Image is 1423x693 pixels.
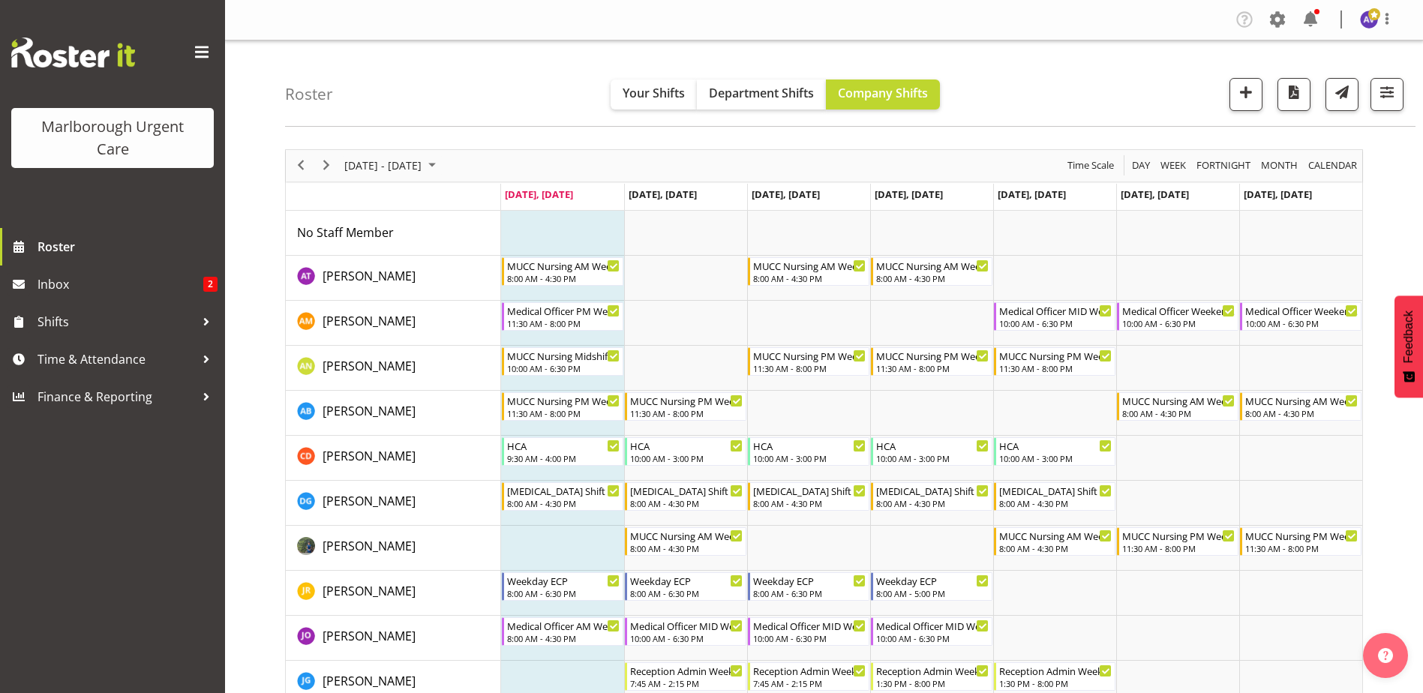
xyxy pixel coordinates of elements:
[1158,156,1189,175] button: Timeline Week
[1122,317,1235,329] div: 10:00 AM - 6:30 PM
[630,438,743,453] div: HCA
[876,362,989,374] div: 11:30 AM - 8:00 PM
[999,528,1112,543] div: MUCC Nursing AM Weekday
[876,618,989,633] div: Medical Officer MID Weekday
[999,317,1112,329] div: 10:00 AM - 6:30 PM
[297,223,394,241] a: No Staff Member
[505,187,573,201] span: [DATE], [DATE]
[507,438,620,453] div: HCA
[507,618,620,633] div: Medical Officer AM Weekday
[323,538,416,554] span: [PERSON_NAME]
[507,272,620,284] div: 8:00 AM - 4:30 PM
[1307,156,1358,175] span: calendar
[286,526,501,571] td: Gloria Varghese resource
[323,492,416,510] a: [PERSON_NAME]
[871,482,992,511] div: Deo Garingalao"s event - Haemodialysis Shift Begin From Thursday, October 2, 2025 at 8:00:00 AM G...
[323,358,416,374] span: [PERSON_NAME]
[876,587,989,599] div: 8:00 AM - 5:00 PM
[323,267,416,285] a: [PERSON_NAME]
[1117,527,1238,556] div: Gloria Varghese"s event - MUCC Nursing PM Weekends Begin From Saturday, October 4, 2025 at 11:30:...
[507,497,620,509] div: 8:00 AM - 4:30 PM
[1259,156,1301,175] button: Timeline Month
[748,662,869,691] div: Josephine Godinez"s event - Reception Admin Weekday AM Begin From Wednesday, October 1, 2025 at 7...
[323,312,416,330] a: [PERSON_NAME]
[611,79,697,109] button: Your Shifts
[502,347,623,376] div: Alysia Newman-Woods"s event - MUCC Nursing Midshift Begin From Monday, September 29, 2025 at 10:0...
[1130,156,1153,175] button: Timeline Day
[1066,156,1115,175] span: Time Scale
[629,187,697,201] span: [DATE], [DATE]
[323,582,416,600] a: [PERSON_NAME]
[994,482,1115,511] div: Deo Garingalao"s event - Haemodialysis Shift Begin From Friday, October 3, 2025 at 8:00:00 AM GMT...
[1195,156,1252,175] span: Fortnight
[323,447,416,465] a: [PERSON_NAME]
[38,273,203,295] span: Inbox
[630,452,743,464] div: 10:00 AM - 3:00 PM
[753,272,866,284] div: 8:00 AM - 4:30 PM
[323,402,416,420] a: [PERSON_NAME]
[630,618,743,633] div: Medical Officer MID Weekday
[1306,156,1360,175] button: Month
[753,663,866,678] div: Reception Admin Weekday AM
[876,497,989,509] div: 8:00 AM - 4:30 PM
[625,662,746,691] div: Josephine Godinez"s event - Reception Admin Weekday AM Begin From Tuesday, September 30, 2025 at ...
[630,663,743,678] div: Reception Admin Weekday AM
[625,527,746,556] div: Gloria Varghese"s event - MUCC Nursing AM Weekday Begin From Tuesday, September 30, 2025 at 8:00:...
[507,587,620,599] div: 8:00 AM - 6:30 PM
[26,115,199,160] div: Marlborough Urgent Care
[502,482,623,511] div: Deo Garingalao"s event - Haemodialysis Shift Begin From Monday, September 29, 2025 at 8:00:00 AM ...
[753,497,866,509] div: 8:00 AM - 4:30 PM
[507,303,620,318] div: Medical Officer PM Weekday
[994,437,1115,466] div: Cordelia Davies"s event - HCA Begin From Friday, October 3, 2025 at 10:00:00 AM GMT+13:00 Ends At...
[323,493,416,509] span: [PERSON_NAME]
[502,437,623,466] div: Cordelia Davies"s event - HCA Begin From Monday, September 29, 2025 at 9:30:00 AM GMT+13:00 Ends ...
[630,542,743,554] div: 8:00 AM - 4:30 PM
[203,277,218,292] span: 2
[876,573,989,588] div: Weekday ECP
[11,37,135,67] img: Rosterit website logo
[323,673,416,689] span: [PERSON_NAME]
[753,438,866,453] div: HCA
[38,235,218,258] span: Roster
[748,347,869,376] div: Alysia Newman-Woods"s event - MUCC Nursing PM Weekday Begin From Wednesday, October 1, 2025 at 11...
[507,483,620,498] div: [MEDICAL_DATA] Shift
[1245,303,1358,318] div: Medical Officer Weekends
[876,632,989,644] div: 10:00 AM - 6:30 PM
[876,483,989,498] div: [MEDICAL_DATA] Shift
[507,452,620,464] div: 9:30 AM - 4:00 PM
[1122,303,1235,318] div: Medical Officer Weekends
[876,258,989,273] div: MUCC Nursing AM Weekday
[630,483,743,498] div: [MEDICAL_DATA] Shift
[994,662,1115,691] div: Josephine Godinez"s event - Reception Admin Weekday PM Begin From Friday, October 3, 2025 at 1:30...
[323,583,416,599] span: [PERSON_NAME]
[871,437,992,466] div: Cordelia Davies"s event - HCA Begin From Thursday, October 2, 2025 at 10:00:00 AM GMT+13:00 Ends ...
[1325,78,1358,111] button: Send a list of all shifts for the selected filtered period to all rostered employees.
[1245,528,1358,543] div: MUCC Nursing PM Weekends
[876,272,989,284] div: 8:00 AM - 4:30 PM
[999,497,1112,509] div: 8:00 AM - 4:30 PM
[871,347,992,376] div: Alysia Newman-Woods"s event - MUCC Nursing PM Weekday Begin From Thursday, October 2, 2025 at 11:...
[323,357,416,375] a: [PERSON_NAME]
[343,156,423,175] span: [DATE] - [DATE]
[994,302,1115,331] div: Alexandra Madigan"s event - Medical Officer MID Weekday Begin From Friday, October 3, 2025 at 10:...
[876,677,989,689] div: 1:30 PM - 8:00 PM
[876,663,989,678] div: Reception Admin Weekday PM
[1245,407,1358,419] div: 8:00 AM - 4:30 PM
[323,628,416,644] span: [PERSON_NAME]
[999,663,1112,678] div: Reception Admin Weekday PM
[1245,317,1358,329] div: 10:00 AM - 6:30 PM
[630,407,743,419] div: 11:30 AM - 8:00 PM
[630,528,743,543] div: MUCC Nursing AM Weekday
[507,348,620,363] div: MUCC Nursing Midshift
[1117,392,1238,421] div: Andrew Brooks"s event - MUCC Nursing AM Weekends Begin From Saturday, October 4, 2025 at 8:00:00 ...
[999,483,1112,498] div: [MEDICAL_DATA] Shift
[507,362,620,374] div: 10:00 AM - 6:30 PM
[1122,528,1235,543] div: MUCC Nursing PM Weekends
[999,362,1112,374] div: 11:30 AM - 8:00 PM
[502,392,623,421] div: Andrew Brooks"s event - MUCC Nursing PM Weekday Begin From Monday, September 29, 2025 at 11:30:00...
[507,407,620,419] div: 11:30 AM - 8:00 PM
[999,303,1112,318] div: Medical Officer MID Weekday
[38,348,195,370] span: Time & Attendance
[753,258,866,273] div: MUCC Nursing AM Weekday
[999,438,1112,453] div: HCA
